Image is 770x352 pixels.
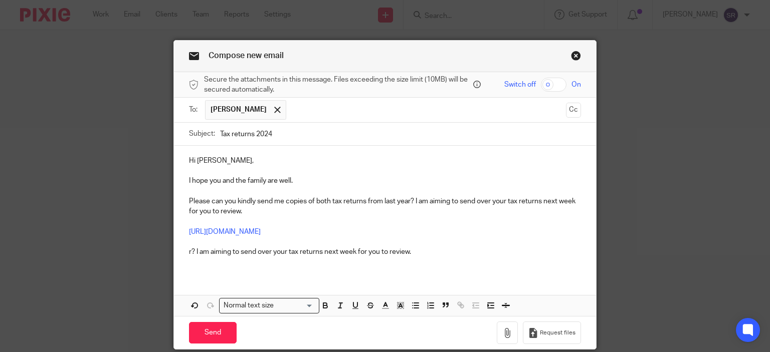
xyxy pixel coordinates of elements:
[209,52,284,60] span: Compose new email
[219,298,319,313] div: Search for option
[571,51,581,64] a: Close this dialog window
[189,176,582,186] p: I hope you and the family are well.
[189,105,200,115] label: To:
[571,80,581,90] span: On
[222,300,276,311] span: Normal text size
[189,156,582,166] p: Hi [PERSON_NAME],
[566,103,581,118] button: Cc
[189,247,582,257] p: r? I am aiming to send over your tax returns next week for you to review.
[189,196,582,217] p: Please can you kindly send me copies of both tax returns from last year? I am aiming to send over...
[189,129,215,139] label: Subject:
[204,75,471,95] span: Secure the attachments in this message. Files exceeding the size limit (10MB) will be secured aut...
[540,329,575,337] span: Request files
[504,80,536,90] span: Switch off
[211,105,267,115] span: [PERSON_NAME]
[189,228,261,235] a: [URL][DOMAIN_NAME]
[523,321,581,344] button: Request files
[189,322,237,343] input: Send
[277,300,313,311] input: Search for option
